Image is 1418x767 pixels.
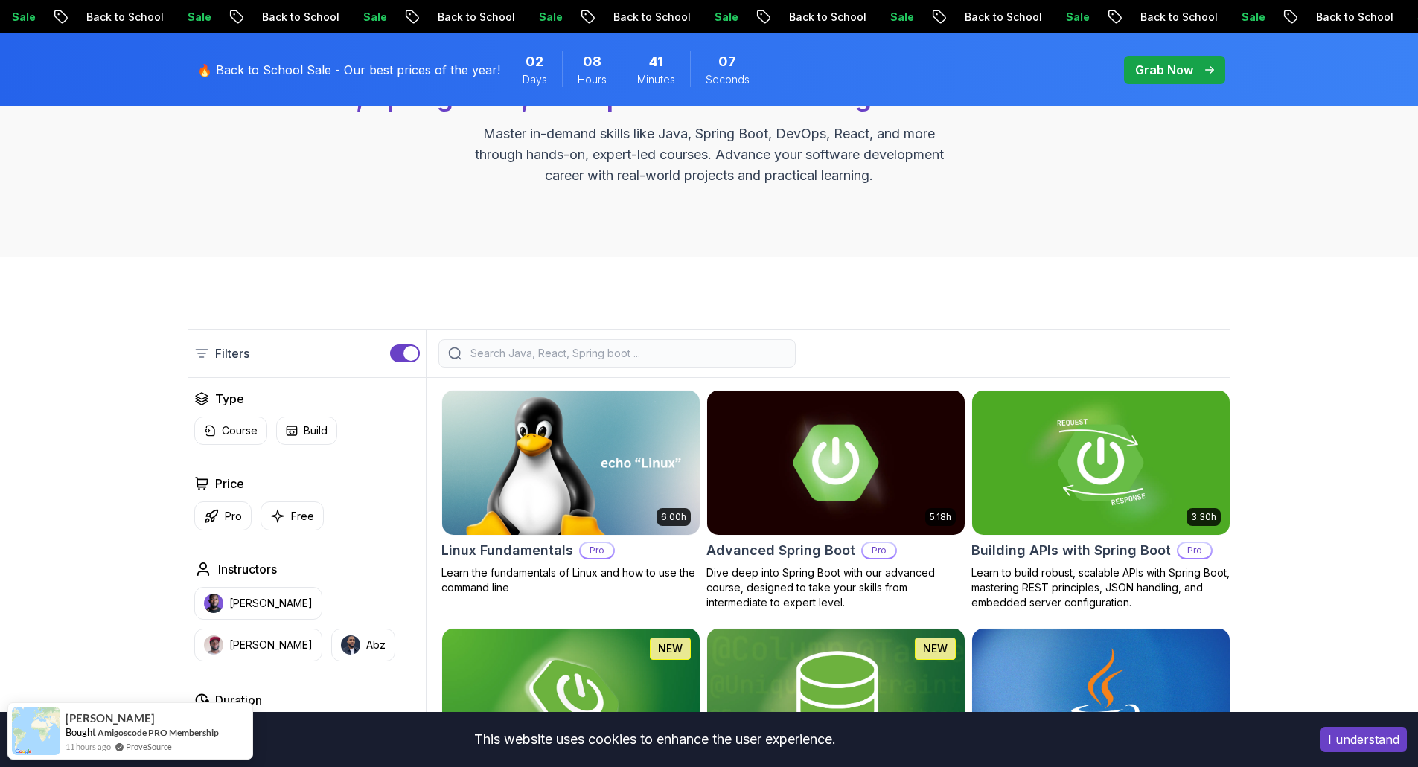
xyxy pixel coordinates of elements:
span: 2 Days [526,51,543,72]
p: Pro [1178,543,1211,558]
p: 5.18h [930,511,951,523]
p: Sale [350,10,397,25]
p: Sale [1228,10,1276,25]
p: Back to School [73,10,174,25]
button: Pro [194,501,252,530]
p: Back to School [600,10,701,25]
h2: Linux Fundamentals [441,540,573,561]
a: Building APIs with Spring Boot card3.30hBuilding APIs with Spring BootProLearn to build robust, s... [971,390,1230,610]
p: Learn the fundamentals of Linux and how to use the command line [441,565,700,595]
a: Advanced Spring Boot card5.18hAdvanced Spring BootProDive deep into Spring Boot with our advanced... [706,390,965,610]
p: Back to School [249,10,350,25]
p: Back to School [1127,10,1228,25]
p: Pro [225,509,242,524]
p: Sale [174,10,222,25]
div: This website uses cookies to enhance the user experience. [11,723,1298,756]
span: 11 hours ago [66,740,111,753]
span: Seconds [706,72,750,87]
a: ProveSource [126,740,172,753]
p: 🔥 Back to School Sale - Our best prices of the year! [197,61,500,79]
a: Linux Fundamentals card6.00hLinux FundamentalsProLearn the fundamentals of Linux and how to use t... [441,390,700,595]
p: Abz [366,638,386,652]
span: 7 Seconds [718,51,736,72]
span: 8 Hours [583,51,601,72]
p: Course [222,423,258,438]
span: 41 Minutes [649,51,663,72]
button: Free [261,501,324,530]
button: Accept cookies [1320,727,1407,752]
p: Pro [863,543,895,558]
button: Course [194,417,267,445]
p: Back to School [1303,10,1404,25]
p: Grab Now [1135,61,1193,79]
p: Back to School [424,10,526,25]
img: instructor img [204,635,223,655]
p: Free [291,509,314,524]
p: [PERSON_NAME] [229,596,313,611]
p: Sale [701,10,749,25]
p: [PERSON_NAME] [229,638,313,652]
button: Build [276,417,337,445]
h2: Duration [215,691,262,709]
p: Sale [1053,10,1100,25]
p: Back to School [776,10,877,25]
p: Dive deep into Spring Boot with our advanced course, designed to take your skills from intermedia... [706,565,965,610]
span: Hours [578,72,607,87]
h2: Type [215,390,244,408]
p: Filters [215,344,249,362]
button: instructor img[PERSON_NAME] [194,629,322,661]
h2: Advanced Spring Boot [706,540,855,561]
p: Sale [877,10,924,25]
h2: Price [215,475,244,492]
span: [PERSON_NAME] [66,712,155,725]
input: Search Java, React, Spring boot ... [467,346,786,361]
button: instructor imgAbz [331,629,395,661]
p: Pro [581,543,613,558]
img: Building APIs with Spring Boot card [972,391,1230,535]
p: Build [304,423,328,438]
p: 3.30h [1191,511,1216,523]
p: NEW [658,641,683,656]
img: instructor img [204,594,223,613]
img: provesource social proof notification image [12,707,60,755]
span: Minutes [637,72,675,87]
img: instructor img [341,635,360,655]
p: NEW [923,641,948,656]
p: 6.00h [661,511,686,523]
span: Days [523,72,547,87]
h2: Instructors [218,560,277,578]
img: Advanced Spring Boot card [707,391,965,535]
span: Bought [66,726,96,738]
a: Amigoscode PRO Membership [98,727,219,738]
p: Sale [526,10,573,25]
p: Master in-demand skills like Java, Spring Boot, DevOps, React, and more through hands-on, expert-... [459,123,959,186]
button: instructor img[PERSON_NAME] [194,587,322,620]
p: Back to School [951,10,1053,25]
img: Linux Fundamentals card [442,391,700,535]
h2: Building APIs with Spring Boot [971,540,1171,561]
p: Learn to build robust, scalable APIs with Spring Boot, mastering REST principles, JSON handling, ... [971,565,1230,610]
